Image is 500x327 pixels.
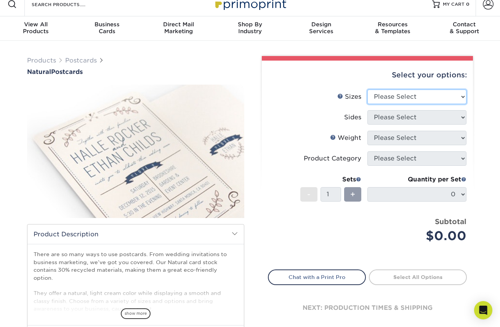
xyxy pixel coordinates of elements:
a: Select All Options [369,269,467,285]
span: Direct Mail [143,21,214,28]
a: NaturalPostcards [27,68,244,75]
span: Design [286,21,357,28]
div: Quantity per Set [367,175,466,184]
h2: Product Description [27,224,244,244]
span: Shop By [214,21,285,28]
div: Select your options: [268,61,467,90]
div: Industry [214,21,285,35]
h1: Postcards [27,68,244,75]
span: Natural [27,68,51,75]
span: Business [71,21,143,28]
a: Postcards [65,57,97,64]
a: Resources& Templates [357,16,428,41]
span: 0 [466,2,470,7]
div: Sets [300,175,361,184]
div: $0.00 [373,227,466,245]
a: DesignServices [286,16,357,41]
span: - [307,189,311,200]
span: show more [121,308,151,319]
span: Contact [429,21,500,28]
div: Cards [71,21,143,35]
span: MY CART [443,1,465,8]
a: Contact& Support [429,16,500,41]
div: Sides [344,113,361,122]
div: Weight [330,133,361,143]
div: Product Category [304,154,361,163]
a: BusinessCards [71,16,143,41]
iframe: Google Customer Reviews [2,304,65,324]
a: Chat with a Print Pro [268,269,366,285]
span: + [350,189,355,200]
div: Marketing [143,21,214,35]
img: Natural 01 [27,76,244,226]
span: Resources [357,21,428,28]
a: Products [27,57,56,64]
strong: Subtotal [435,217,466,226]
div: & Templates [357,21,428,35]
div: Services [286,21,357,35]
div: & Support [429,21,500,35]
div: Sizes [337,92,361,101]
div: Open Intercom Messenger [474,301,492,319]
a: Direct MailMarketing [143,16,214,41]
a: Shop ByIndustry [214,16,285,41]
p: There are so many ways to use postcards. From wedding invitations to business marketing, we’ve go... [34,250,238,313]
